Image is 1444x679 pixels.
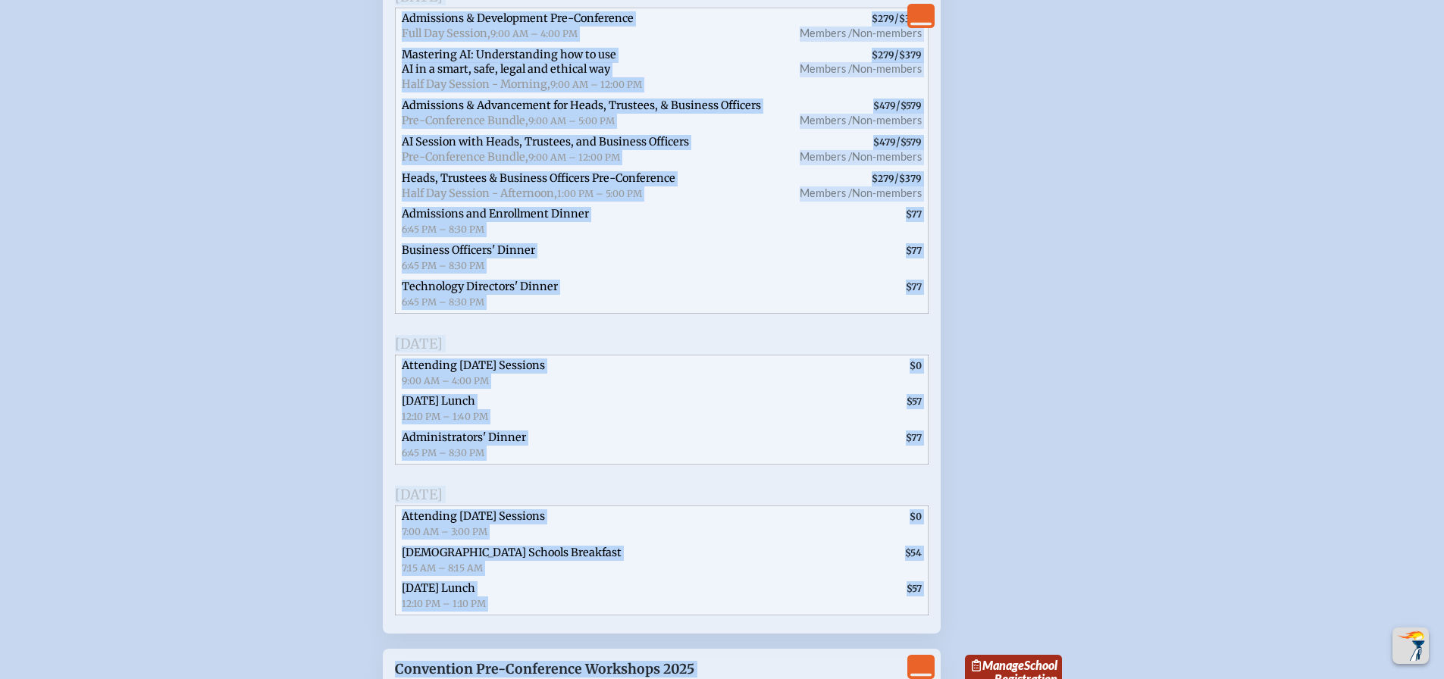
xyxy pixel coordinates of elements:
[402,114,528,127] span: Pre-Conference Bundle,
[402,358,545,372] span: Attending [DATE] Sessions
[402,598,486,609] span: 12:10 PM – 1:10 PM
[402,526,487,537] span: 7:00 AM – 3:00 PM
[402,150,528,164] span: Pre-Conference Bundle,
[852,186,922,199] span: Non-members
[910,360,922,371] span: $0
[395,661,694,677] span: Convention Pre-Conference Workshops 2025
[402,260,484,271] span: 6:45 PM – 8:30 PM
[872,13,894,24] span: $279
[782,8,928,44] span: /
[402,186,557,200] span: Half Day Session - Afternoon,
[402,99,761,112] span: Admissions & Advancement for Heads, Trustees, & Business Officers
[905,547,922,559] span: $54
[907,396,922,407] span: $57
[782,132,928,168] span: /
[906,432,922,443] span: $77
[800,186,852,199] span: Members /
[528,152,620,163] span: 9:00 AM – 12:00 PM
[899,13,922,24] span: $379
[402,48,616,77] span: Mastering AI: Understanding how to use AI in a smart, safe, legal and ethical way
[402,562,483,574] span: 7:15 AM – 8:15 AM
[528,115,615,127] span: 9:00 AM – 5:00 PM
[402,135,689,149] span: AI Session with Heads, Trustees, and Business Officers
[906,208,922,220] span: $77
[402,411,488,422] span: 12:10 PM – 1:40 PM
[402,447,484,458] span: 6:45 PM – 8:30 PM
[402,296,484,308] span: 6:45 PM – 8:30 PM
[402,430,526,444] span: Administrators' Dinner
[402,581,475,595] span: [DATE] Lunch
[402,243,535,257] span: Business Officers' Dinner
[852,150,922,163] span: Non-members
[906,281,922,293] span: $77
[782,168,928,205] span: /
[800,27,852,39] span: Members /
[852,27,922,39] span: Non-members
[782,95,928,132] span: /
[557,188,642,199] span: 1:00 PM – 5:00 PM
[402,27,490,40] span: Full Day Session,
[1395,630,1426,661] img: To the top
[901,136,922,148] span: $579
[395,486,443,503] span: [DATE]
[873,100,896,111] span: $479
[872,49,894,61] span: $279
[395,335,443,352] span: [DATE]
[899,173,922,184] span: $379
[872,173,894,184] span: $279
[402,207,589,221] span: Admissions and Enrollment Dinner
[906,245,922,256] span: $77
[402,224,484,235] span: 6:45 PM – 8:30 PM
[907,583,922,594] span: $57
[490,28,578,39] span: 9:00 AM – 4:00 PM
[550,79,642,90] span: 9:00 AM – 12:00 PM
[402,394,475,408] span: [DATE] Lunch
[800,114,852,127] span: Members /
[402,509,545,523] span: Attending [DATE] Sessions
[901,100,922,111] span: $579
[852,114,922,127] span: Non-members
[402,11,634,25] span: Admissions & Development Pre-Conference
[402,546,622,559] span: [DEMOGRAPHIC_DATA] Schools Breakfast
[402,77,550,91] span: Half Day Session - Morning,
[402,375,489,386] span: 9:00 AM – 4:00 PM
[800,150,852,163] span: Members /
[910,511,922,522] span: $0
[402,280,558,293] span: Technology Directors' Dinner
[800,62,852,75] span: Members /
[1392,627,1429,664] button: Scroll Top
[972,658,1024,672] span: Manage
[852,62,922,75] span: Non-members
[899,49,922,61] span: $379
[873,136,896,148] span: $479
[402,171,675,185] span: Heads, Trustees & Business Officers Pre-Conference
[782,45,928,96] span: /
